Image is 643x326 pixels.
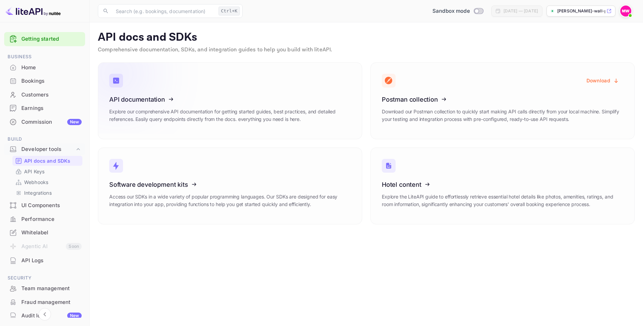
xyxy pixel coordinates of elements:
div: Switch to Production mode [430,7,486,15]
div: Getting started [4,32,85,46]
div: Fraud management [4,296,85,309]
p: Explore the LiteAPI guide to effortlessly retrieve essential hotel details like photos, amenities... [382,193,623,208]
a: API documentationExplore our comprehensive API documentation for getting started guides, best pra... [98,62,362,139]
a: API Keys [15,168,80,175]
a: Customers [4,88,85,101]
a: Integrations [15,189,80,196]
div: Performance [4,213,85,226]
div: UI Components [4,199,85,212]
a: Audit logsNew [4,309,85,322]
p: Download our Postman collection to quickly start making API calls directly from your local machin... [382,108,623,123]
p: API Keys [24,168,44,175]
p: Integrations [24,189,52,196]
div: Whitelabel [21,229,82,237]
a: Software development kitsAccess our SDKs in a wide variety of popular programming languages. Our ... [98,147,362,224]
a: Home [4,61,85,74]
div: API docs and SDKs [12,156,82,166]
img: LiteAPI logo [6,6,61,17]
div: Earnings [4,102,85,115]
div: Team management [21,285,82,293]
a: API docs and SDKs [15,157,80,164]
div: Fraud management [21,298,82,306]
a: UI Components [4,199,85,212]
div: Bookings [21,77,82,85]
a: Fraud management [4,296,85,308]
div: New [67,313,82,319]
div: Customers [21,91,82,99]
a: Webhooks [15,179,80,186]
a: Bookings [4,74,85,87]
p: Webhooks [24,179,48,186]
a: CommissionNew [4,115,85,128]
div: API Logs [21,257,82,265]
span: Security [4,274,85,282]
span: Sandbox mode [432,7,470,15]
div: [DATE] — [DATE] [503,8,538,14]
div: Integrations [12,188,82,198]
div: New [67,119,82,125]
div: Commission [21,118,82,126]
p: [PERSON_NAME]-wall-pw6co.nuitee... [557,8,605,14]
div: Earnings [21,104,82,112]
input: Search (e.g. bookings, documentation) [112,4,216,18]
div: Customers [4,88,85,102]
p: Explore our comprehensive API documentation for getting started guides, best practices, and detai... [109,108,351,123]
span: Build [4,135,85,143]
button: Download [582,74,623,87]
div: CommissionNew [4,115,85,129]
h3: Postman collection [382,96,623,103]
div: Ctrl+K [218,7,240,16]
div: UI Components [21,202,82,210]
div: Developer tools [4,143,85,155]
a: Team management [4,282,85,295]
p: Access our SDKs in a wide variety of popular programming languages. Our SDKs are designed for eas... [109,193,351,208]
img: Mary Wall [620,6,631,17]
div: Webhooks [12,177,82,187]
a: Earnings [4,102,85,114]
div: Performance [21,215,82,223]
div: Audit logs [21,312,82,320]
a: Hotel contentExplore the LiteAPI guide to effortlessly retrieve essential hotel details like phot... [370,147,635,224]
h3: API documentation [109,96,351,103]
a: API Logs [4,254,85,267]
a: Whitelabel [4,226,85,239]
div: Developer tools [21,145,75,153]
div: Home [21,64,82,72]
div: API Keys [12,166,82,176]
a: Performance [4,213,85,225]
h3: Hotel content [382,181,623,188]
span: Business [4,53,85,61]
p: API docs and SDKs [98,31,635,44]
h3: Software development kits [109,181,351,188]
a: Getting started [21,35,82,43]
div: Bookings [4,74,85,88]
p: API docs and SDKs [24,157,71,164]
button: Collapse navigation [39,308,51,320]
p: Comprehensive documentation, SDKs, and integration guides to help you build with liteAPI. [98,46,635,54]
